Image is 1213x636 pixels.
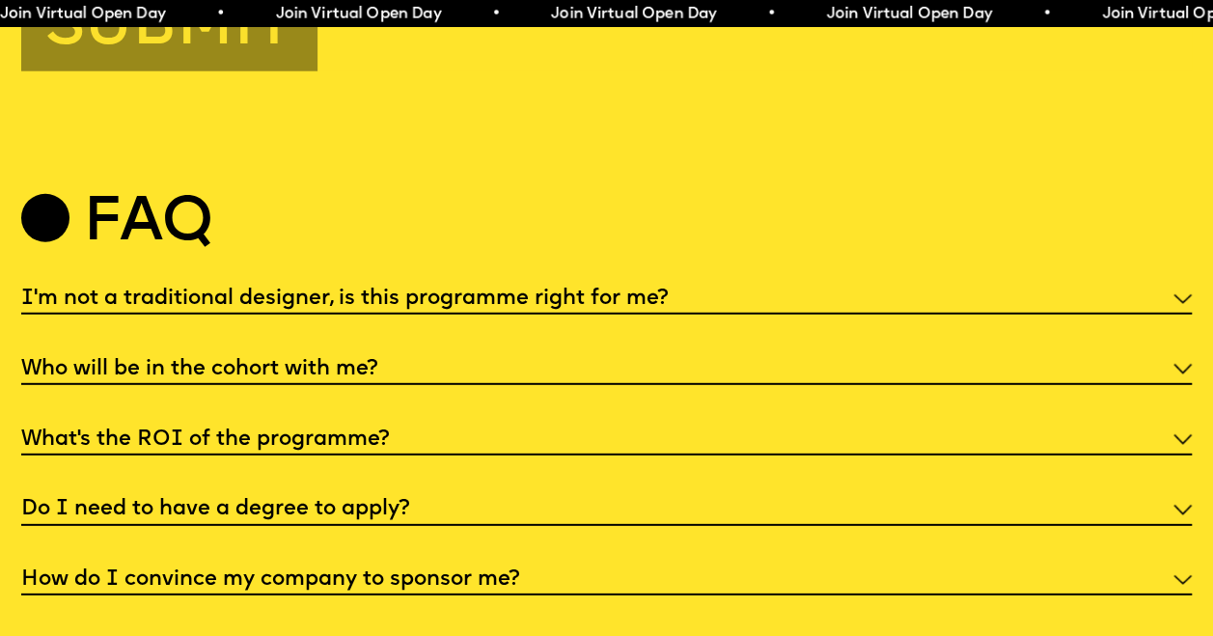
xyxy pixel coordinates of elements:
[216,7,225,22] span: •
[767,7,776,22] span: •
[1042,7,1051,22] span: •
[21,500,409,519] h5: Do I need to have a degree to apply?
[21,360,377,379] h5: Who will be in the cohort with me?
[21,290,668,309] h5: I'm not a traditional designer, is this programme right for me?
[21,430,389,450] h5: What’s the ROI of the programme?
[21,570,519,590] h5: How do I convince my company to sponsor me?
[491,7,500,22] span: •
[83,198,211,251] h2: Faq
